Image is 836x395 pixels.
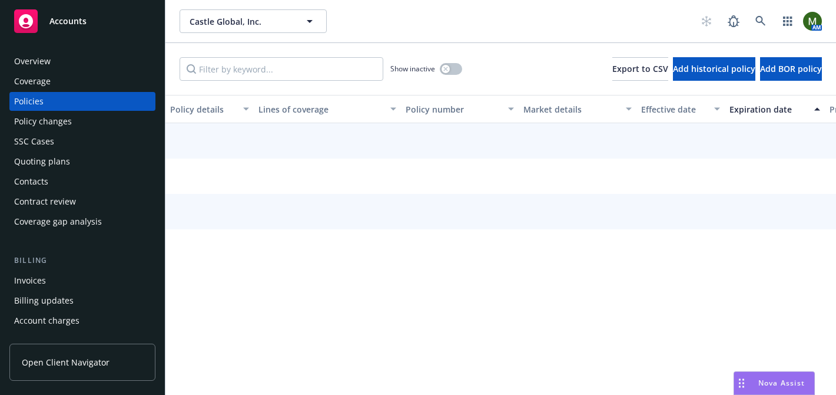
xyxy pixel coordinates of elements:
a: Contacts [9,172,155,191]
span: Castle Global, Inc. [190,15,291,28]
a: Installment plans [9,331,155,350]
button: Nova Assist [734,371,815,395]
div: Contacts [14,172,48,191]
a: Search [749,9,772,33]
div: Market details [523,103,619,116]
span: Show inactive [390,64,435,74]
span: Accounts [49,17,87,26]
a: Switch app [776,9,799,33]
div: Contract review [14,192,76,211]
div: Policy details [170,103,236,116]
span: Add historical policy [673,63,755,74]
div: Policy number [406,103,501,116]
span: Open Client Navigator [22,356,110,368]
span: Nova Assist [758,378,805,388]
a: Quoting plans [9,152,155,171]
a: Report a Bug [722,9,745,33]
button: Expiration date [725,95,825,123]
button: Add historical policy [673,57,755,81]
div: Billing updates [14,291,74,310]
a: Coverage [9,72,155,91]
a: Billing updates [9,291,155,310]
a: Policies [9,92,155,111]
a: Policy changes [9,112,155,131]
a: Coverage gap analysis [9,212,155,231]
div: Overview [14,52,51,71]
div: Quoting plans [14,152,70,171]
div: Policies [14,92,44,111]
a: Start snowing [695,9,718,33]
div: Coverage [14,72,51,91]
input: Filter by keyword... [180,57,383,81]
a: Contract review [9,192,155,211]
div: Account charges [14,311,79,330]
div: Lines of coverage [258,103,383,116]
button: Policy details [165,95,254,123]
div: Drag to move [734,372,749,394]
button: Market details [519,95,636,123]
img: photo [803,12,822,31]
span: Add BOR policy [760,63,822,74]
button: Castle Global, Inc. [180,9,327,33]
a: Account charges [9,311,155,330]
span: Export to CSV [612,63,668,74]
button: Effective date [636,95,725,123]
div: Effective date [641,103,707,116]
button: Policy number [401,95,519,123]
div: Billing [9,255,155,266]
div: SSC Cases [14,132,54,151]
div: Expiration date [729,103,807,116]
a: Invoices [9,271,155,290]
a: Overview [9,52,155,71]
button: Lines of coverage [254,95,401,123]
button: Add BOR policy [760,57,822,81]
a: SSC Cases [9,132,155,151]
div: Policy changes [14,112,72,131]
div: Installment plans [14,331,83,350]
div: Invoices [14,271,46,290]
a: Accounts [9,5,155,38]
div: Coverage gap analysis [14,212,102,231]
button: Export to CSV [612,57,668,81]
